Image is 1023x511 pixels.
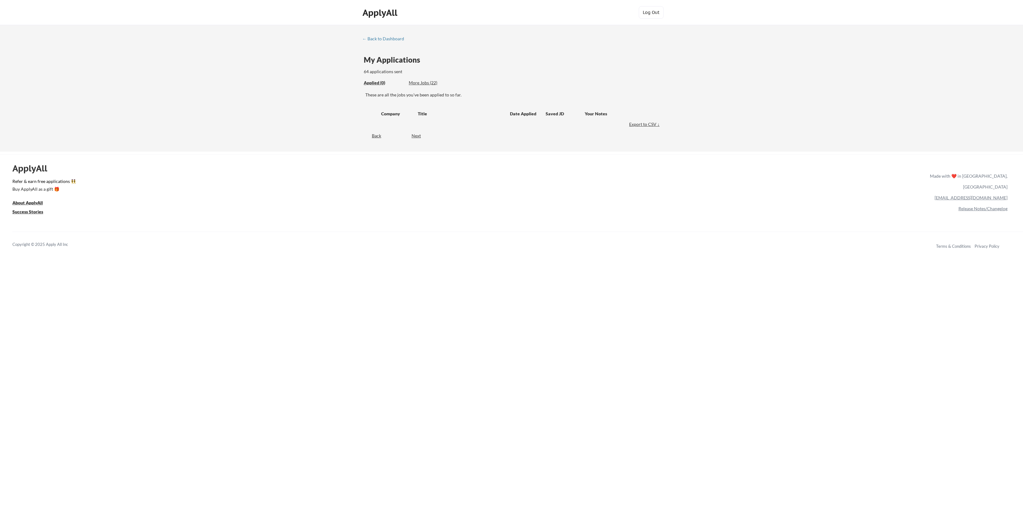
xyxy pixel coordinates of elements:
a: Refer & earn free applications 👯‍♀️ [12,179,800,186]
div: ApplyAll [363,7,399,18]
a: [EMAIL_ADDRESS][DOMAIN_NAME] [935,195,1007,200]
div: Saved JD [546,108,585,119]
div: Applied (0) [364,80,404,86]
a: Release Notes/Changelog [958,206,1007,211]
div: Export to CSV ↓ [629,121,661,127]
button: Log Out [639,6,664,19]
div: ← Back to Dashboard [362,37,409,41]
div: Made with ❤️ in [GEOGRAPHIC_DATA], [GEOGRAPHIC_DATA] [927,171,1007,192]
div: Title [418,111,504,117]
div: Company [381,111,412,117]
a: Privacy Policy [975,244,999,249]
div: Copyright © 2025 Apply All Inc [12,242,84,248]
div: My Applications [364,56,425,64]
div: Your Notes [585,111,656,117]
div: These are all the jobs you've been applied to so far. [364,80,404,86]
u: About ApplyAll [12,200,43,205]
u: Success Stories [12,209,43,214]
a: Terms & Conditions [936,244,971,249]
div: These are job applications we think you'd be a good fit for, but couldn't apply you to automatica... [409,80,454,86]
div: ApplyAll [12,163,54,174]
div: 64 applications sent [364,69,484,75]
div: These are all the jobs you've been applied to so far. [365,92,661,98]
a: Buy ApplyAll as a gift 🎁 [12,186,74,193]
a: About ApplyAll [12,199,52,207]
div: Next [412,133,428,139]
div: Back [362,133,381,139]
div: Buy ApplyAll as a gift 🎁 [12,187,74,191]
a: Success Stories [12,208,52,216]
a: ← Back to Dashboard [362,36,409,42]
div: More Jobs (22) [409,80,454,86]
div: Date Applied [510,111,537,117]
